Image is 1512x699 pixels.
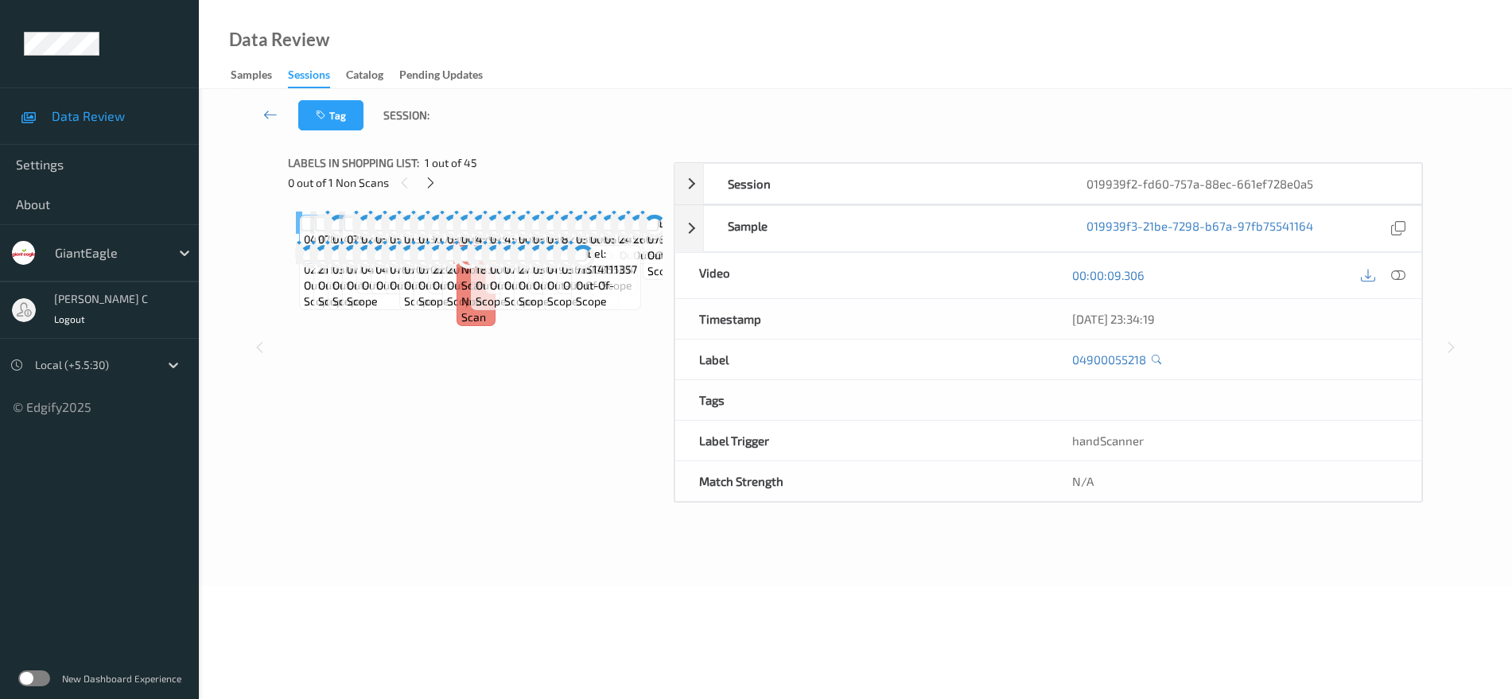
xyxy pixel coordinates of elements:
[318,278,381,309] span: out-of-scope
[347,278,413,309] span: out-of-scope
[288,67,330,88] div: Sessions
[675,461,1048,501] div: Match Strength
[674,163,1422,204] div: Session019939f2-fd60-757a-88ec-661ef728e0a5
[383,107,430,123] span: Session:
[675,340,1048,379] div: Label
[1048,461,1421,501] div: N/A
[298,100,363,130] button: Tag
[675,253,1048,298] div: Video
[576,278,637,309] span: out-of-scope
[362,278,431,293] span: out-of-scope
[404,278,472,309] span: out-of-scope
[1072,267,1145,283] a: 00:00:09.306
[675,421,1048,460] div: Label Trigger
[504,278,570,309] span: out-of-scope
[675,380,1048,420] div: Tags
[461,293,492,325] span: non-scan
[433,278,502,293] span: out-of-scope
[376,278,445,293] span: out-of-scope
[1086,218,1313,239] a: 019939f3-21be-7298-b67a-97fb75541164
[576,246,637,278] span: Label: 71514111357
[231,67,272,87] div: Samples
[390,278,459,293] span: out-of-scope
[288,64,346,88] a: Sessions
[647,247,716,279] span: out-of-scope
[418,278,487,309] span: out-of-scope
[461,246,492,293] span: Label: Non-Scan
[533,278,602,293] span: out-of-scope
[346,67,383,87] div: Catalog
[490,278,559,293] span: out-of-scope
[704,206,1063,251] div: Sample
[563,278,632,293] span: out-of-scope
[1072,351,1146,367] a: 04900055218
[332,278,399,309] span: out-of-scope
[346,64,399,87] a: Catalog
[547,278,615,309] span: out-of-scope
[1063,164,1421,204] div: 019939f2-fd60-757a-88ec-661ef728e0a5
[476,278,538,309] span: out-of-scope
[1048,421,1421,460] div: handScanner
[704,164,1063,204] div: Session
[229,32,329,48] div: Data Review
[399,67,483,87] div: Pending Updates
[288,173,663,192] div: 0 out of 1 Non Scans
[675,299,1048,339] div: Timestamp
[447,278,515,309] span: out-of-scope
[519,278,586,309] span: out-of-scope
[231,64,288,87] a: Samples
[304,278,372,309] span: out-of-scope
[425,155,477,171] span: 1 out of 45
[399,64,499,87] a: Pending Updates
[1072,311,1397,327] div: [DATE] 23:34:19
[288,155,419,171] span: Labels in shopping list:
[674,205,1422,252] div: Sample019939f3-21be-7298-b67a-97fb75541164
